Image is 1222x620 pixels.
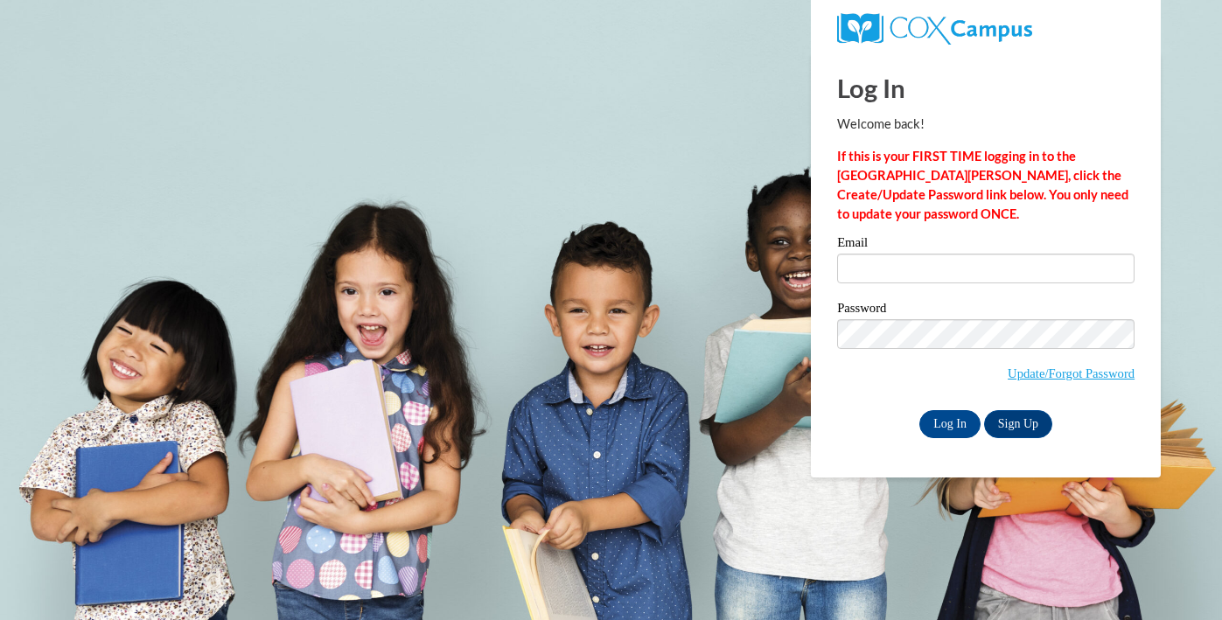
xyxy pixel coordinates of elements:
p: Welcome back! [837,115,1135,134]
input: Log In [919,410,981,438]
strong: If this is your FIRST TIME logging in to the [GEOGRAPHIC_DATA][PERSON_NAME], click the Create/Upd... [837,149,1128,221]
img: COX Campus [837,13,1032,45]
a: Sign Up [984,410,1052,438]
h1: Log In [837,70,1135,106]
a: COX Campus [837,20,1032,35]
label: Password [837,302,1135,319]
a: Update/Forgot Password [1008,366,1135,380]
label: Email [837,236,1135,254]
